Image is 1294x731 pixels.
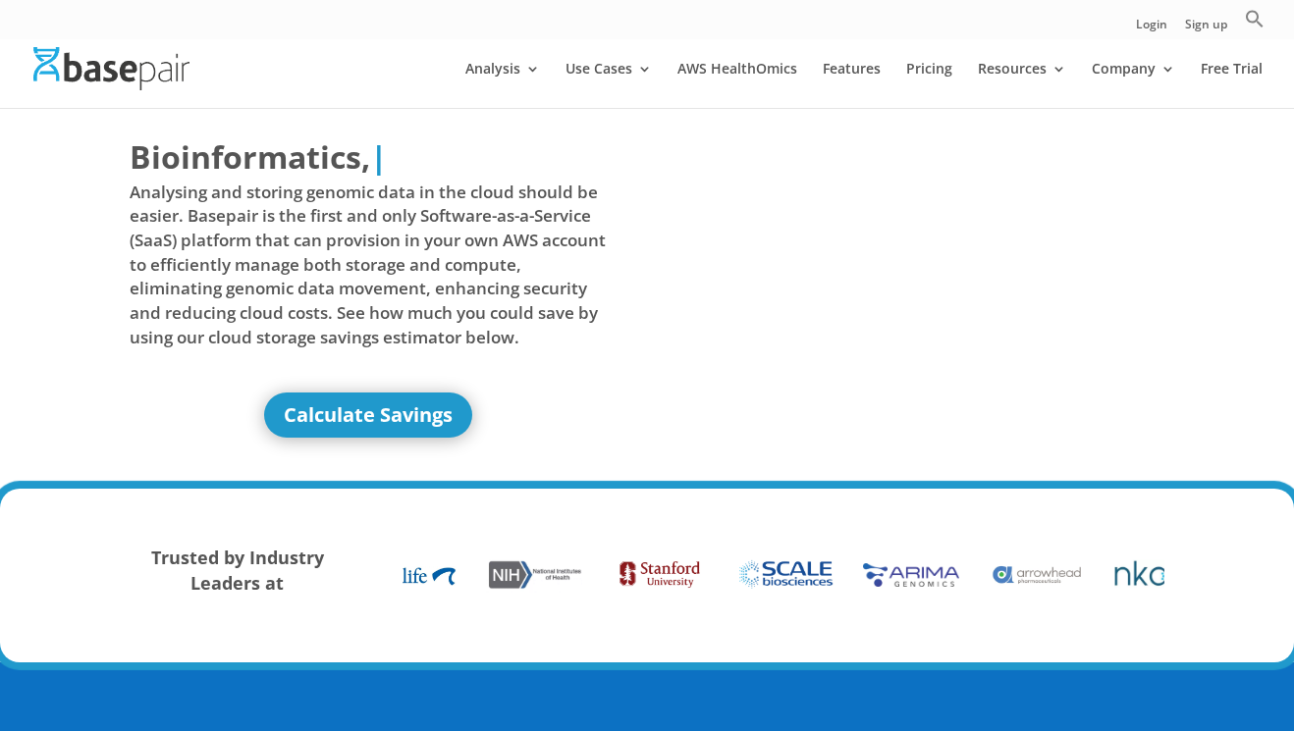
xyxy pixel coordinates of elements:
a: Resources [978,62,1066,108]
a: AWS HealthOmics [677,62,797,108]
a: Pricing [906,62,952,108]
a: Search Icon Link [1245,9,1265,39]
span: Analysing and storing genomic data in the cloud should be easier. Basepair is the first and only ... [130,181,606,349]
svg: Search [1245,9,1265,28]
a: Company [1092,62,1175,108]
a: Calculate Savings [264,392,472,438]
a: Sign up [1185,19,1227,39]
strong: Trusted by Industry Leaders at [151,546,324,595]
a: Analysis [465,62,540,108]
a: Login [1136,19,1167,39]
a: Use Cases [566,62,652,108]
img: Basepair [33,47,189,89]
iframe: Basepair - NGS Analysis Simplified [662,134,1138,402]
span: Bioinformatics, [130,134,370,180]
a: Free Trial [1201,62,1263,108]
span: | [370,135,388,178]
a: Features [823,62,881,108]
